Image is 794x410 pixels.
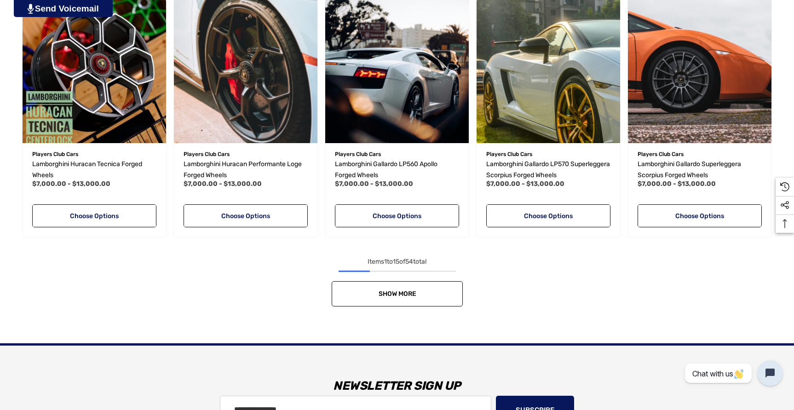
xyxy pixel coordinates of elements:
[184,204,308,227] a: Choose Options
[378,290,416,298] span: Show More
[405,258,413,266] span: 54
[32,180,110,188] span: $7,000.00 - $13,000.00
[335,180,413,188] span: $7,000.00 - $13,000.00
[28,4,34,14] img: PjwhLS0gR2VuZXJhdG9yOiBHcmF2aXQuaW8gLS0+PHN2ZyB4bWxucz0iaHR0cDovL3d3dy53My5vcmcvMjAwMC9zdmciIHhtb...
[486,160,610,179] span: Lamborghini Gallardo LP570 Superleggera Scorpius Forged Wheels
[638,160,741,179] span: Lamborghini Gallardo Superleggera Scorpius Forged Wheels
[184,148,308,160] p: Players Club Cars
[184,160,302,179] span: Lamborghini Huracan Performante Loge Forged Wheels
[335,148,459,160] p: Players Club Cars
[12,372,782,400] h3: Newsletter Sign Up
[384,258,387,266] span: 1
[335,159,459,181] a: Lamborghini Gallardo LP560 Apollo Forged Wheels,Price range from $7,000.00 to $13,000.00
[393,258,399,266] span: 15
[638,180,716,188] span: $7,000.00 - $13,000.00
[184,180,262,188] span: $7,000.00 - $13,000.00
[32,159,156,181] a: Lamborghini Huracan Tecnica Forged Wheels,Price range from $7,000.00 to $13,000.00
[32,148,156,160] p: Players Club Cars
[486,204,610,227] a: Choose Options
[486,148,610,160] p: Players Club Cars
[18,256,776,267] div: Items to of total
[776,219,794,228] svg: Top
[335,204,459,227] a: Choose Options
[335,160,437,179] span: Lamborghini Gallardo LP560 Apollo Forged Wheels
[486,180,564,188] span: $7,000.00 - $13,000.00
[638,204,762,227] a: Choose Options
[332,281,463,306] a: Show More
[32,204,156,227] a: Choose Options
[486,159,610,181] a: Lamborghini Gallardo LP570 Superleggera Scorpius Forged Wheels,Price range from $7,000.00 to $13,...
[638,159,762,181] a: Lamborghini Gallardo Superleggera Scorpius Forged Wheels,Price range from $7,000.00 to $13,000.00
[184,159,308,181] a: Lamborghini Huracan Performante Loge Forged Wheels,Price range from $7,000.00 to $13,000.00
[18,256,776,306] nav: pagination
[780,182,789,191] svg: Recently Viewed
[638,148,762,160] p: Players Club Cars
[780,201,789,210] svg: Social Media
[32,160,142,179] span: Lamborghini Huracan Tecnica Forged Wheels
